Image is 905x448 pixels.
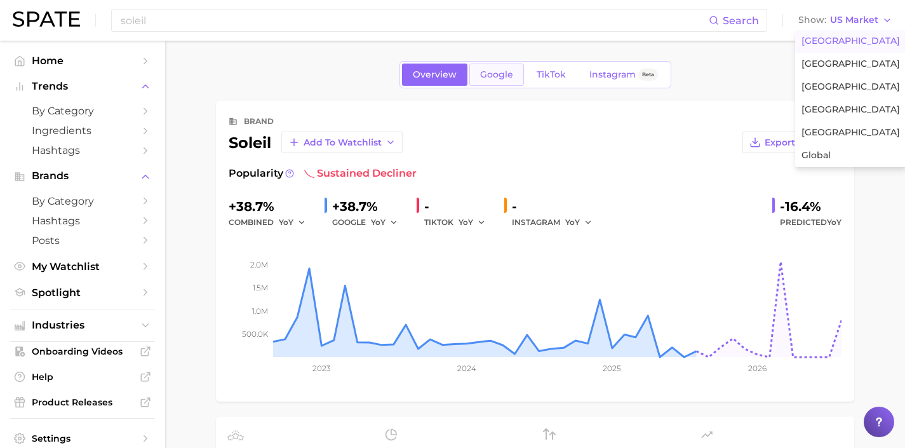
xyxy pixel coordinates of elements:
a: Overview [402,64,467,86]
span: Settings [32,433,133,444]
span: Global [801,150,831,161]
a: by Category [10,101,155,121]
a: InstagramBeta [579,64,669,86]
div: soleil [229,132,403,153]
img: sustained decliner [304,168,314,179]
a: Posts [10,231,155,250]
img: SPATE [13,11,80,27]
button: YoY [279,215,306,230]
button: Trends [10,77,155,96]
span: Trends [32,81,133,92]
span: My Watchlist [32,261,133,273]
span: YoY [371,217,385,227]
div: brand [244,114,274,129]
span: Product Releases [32,397,133,408]
button: ShowUS Market [795,12,895,29]
span: Onboarding Videos [32,346,133,357]
span: [GEOGRAPHIC_DATA] [801,127,900,138]
a: Google [469,64,524,86]
span: [GEOGRAPHIC_DATA] [801,36,900,46]
span: Beta [642,69,654,80]
a: Onboarding Videos [10,342,155,361]
span: Predicted [780,215,841,230]
div: INSTAGRAM [512,215,601,230]
a: Settings [10,429,155,448]
div: - [512,196,601,217]
a: TikTok [526,64,577,86]
span: Ingredients [32,125,133,137]
button: Add to Watchlist [281,132,403,153]
span: sustained decliner [304,166,417,181]
tspan: 2024 [457,363,476,373]
span: Spotlight [32,287,133,299]
span: Add to Watchlist [304,137,382,148]
a: by Category [10,191,155,211]
div: -16.4% [780,196,841,217]
span: by Category [32,195,133,207]
input: Search here for a brand, industry, or ingredient [119,10,709,31]
button: YoY [565,215,593,230]
tspan: 2025 [603,363,621,373]
button: Export Data [742,132,841,153]
a: Ingredients [10,121,155,140]
span: Help [32,371,133,383]
a: Hashtags [10,140,155,160]
span: Hashtags [32,215,133,227]
span: Hashtags [32,144,133,156]
span: Brands [32,170,133,182]
span: YoY [565,217,580,227]
span: [GEOGRAPHIC_DATA] [801,58,900,69]
a: Product Releases [10,393,155,412]
div: combined [229,215,314,230]
span: Show [798,17,826,24]
span: Search [723,15,759,27]
span: Export Data [765,137,821,148]
tspan: 2023 [312,363,331,373]
span: US Market [830,17,878,24]
span: Industries [32,320,133,331]
span: Google [480,69,513,80]
span: Popularity [229,166,283,181]
span: YoY [279,217,293,227]
span: Home [32,55,133,67]
div: TIKTOK [424,215,494,230]
div: - [424,196,494,217]
a: Help [10,367,155,386]
span: by Category [32,105,133,117]
span: [GEOGRAPHIC_DATA] [801,81,900,92]
div: +38.7% [229,196,314,217]
span: Posts [32,234,133,247]
span: Overview [413,69,457,80]
button: YoY [459,215,486,230]
button: YoY [371,215,398,230]
button: Brands [10,166,155,186]
a: Spotlight [10,283,155,302]
tspan: 2026 [748,363,767,373]
div: GOOGLE [332,215,406,230]
button: Industries [10,316,155,335]
span: TikTok [537,69,566,80]
div: +38.7% [332,196,406,217]
span: [GEOGRAPHIC_DATA] [801,104,900,115]
a: Home [10,51,155,71]
span: Instagram [589,69,636,80]
span: YoY [459,217,473,227]
a: Hashtags [10,211,155,231]
a: My Watchlist [10,257,155,276]
span: YoY [827,217,841,227]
